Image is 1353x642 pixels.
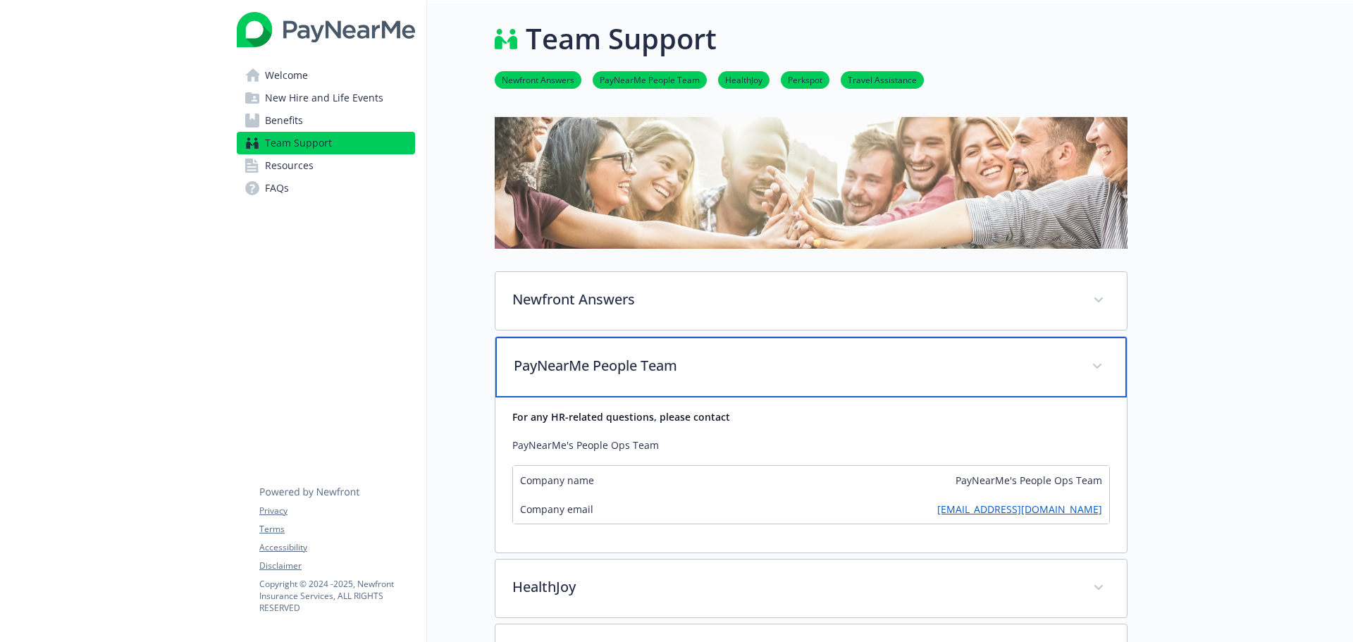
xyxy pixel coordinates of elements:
[512,576,1076,598] p: HealthJoy
[259,523,414,536] a: Terms
[237,177,415,199] a: FAQs
[265,87,383,109] span: New Hire and Life Events
[259,560,414,572] a: Disclaimer
[520,502,593,517] span: Company email
[265,177,289,199] span: FAQs
[718,73,770,86] a: HealthJoy
[495,117,1127,249] img: team support page banner
[259,505,414,517] a: Privacy
[514,355,1075,376] p: PayNearMe People Team
[956,473,1102,488] span: PayNearMe's People Ops Team
[512,437,1110,454] p: PayNearMe's People Ops Team
[937,502,1102,517] a: [EMAIL_ADDRESS][DOMAIN_NAME]
[259,541,414,554] a: Accessibility
[495,73,581,86] a: Newfront Answers
[841,73,924,86] a: Travel Assistance
[495,337,1127,397] div: PayNearMe People Team
[593,73,707,86] a: PayNearMe People Team
[781,73,829,86] a: Perkspot
[265,109,303,132] span: Benefits
[495,397,1127,553] div: PayNearMe People Team
[512,289,1076,310] p: Newfront Answers
[495,560,1127,617] div: HealthJoy
[265,132,332,154] span: Team Support
[526,18,717,60] h1: Team Support
[265,64,308,87] span: Welcome
[520,473,594,488] span: Company name
[265,154,314,177] span: Resources
[237,109,415,132] a: Benefits
[237,154,415,177] a: Resources
[512,410,730,424] strong: For any HR-related questions, please contact
[259,578,414,614] p: Copyright © 2024 - 2025 , Newfront Insurance Services, ALL RIGHTS RESERVED
[237,64,415,87] a: Welcome
[495,272,1127,330] div: Newfront Answers
[237,87,415,109] a: New Hire and Life Events
[237,132,415,154] a: Team Support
